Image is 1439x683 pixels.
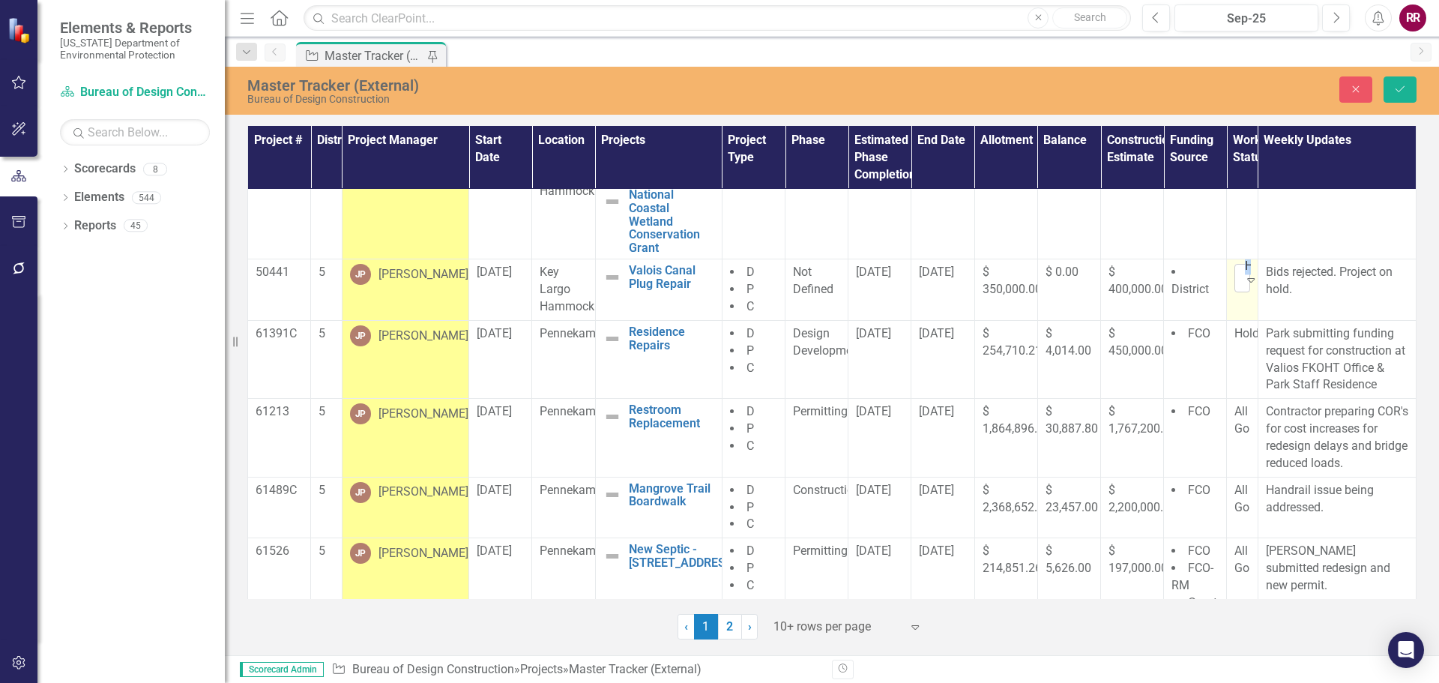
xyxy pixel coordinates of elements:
[378,545,468,562] div: [PERSON_NAME]
[1188,326,1210,340] span: FCO
[603,330,621,348] img: Not Defined
[746,544,755,558] span: D
[793,404,848,418] span: Permitting
[319,483,325,497] span: 5
[350,543,371,564] div: JP
[746,483,755,497] span: D
[746,578,754,592] span: C
[793,326,863,358] span: Design Development
[746,561,754,575] span: P
[983,483,1051,514] span: $ 2,368,652.64
[746,299,754,313] span: C
[240,662,324,677] span: Scorecard Admin
[694,614,718,640] span: 1
[256,482,303,499] p: 61489C
[132,191,161,204] div: 544
[629,482,714,508] a: Mangrove Trail Boardwalk
[319,265,325,279] span: 5
[74,189,124,206] a: Elements
[629,325,714,352] a: Residence Repairs
[1171,561,1213,592] span: FCO-RM
[1188,404,1210,418] span: FCO
[256,543,303,560] p: 61526
[378,266,468,283] div: [PERSON_NAME]
[60,119,210,145] input: Search Below...
[746,404,755,418] span: D
[540,265,594,313] span: Key Largo Hammock
[1046,483,1098,514] span: $ 23,457.00
[603,547,621,565] img: Not Defined
[352,662,514,676] a: Bureau of Design Construction
[378,406,468,423] div: [PERSON_NAME]
[540,326,603,340] span: Pennekamp
[1074,11,1106,23] span: Search
[983,326,1042,358] span: $ 254,710.21
[603,268,621,286] img: Not Defined
[856,483,891,497] span: [DATE]
[6,16,34,44] img: ClearPoint Strategy
[378,328,468,345] div: [PERSON_NAME]
[569,662,702,676] div: Master Tracker (External)
[256,325,303,343] p: 61391C
[1188,595,1217,610] span: Grant
[746,439,754,453] span: C
[1188,483,1210,497] span: FCO
[919,326,954,340] span: [DATE]
[629,403,714,430] a: Restroom Replacement
[856,404,891,418] span: [DATE]
[629,264,714,290] a: Valois Canal Plug Repair
[746,500,754,514] span: P
[793,265,833,296] span: Not Defined
[1108,544,1168,575] span: $ 197,000.00
[540,544,603,558] span: Pennekamp
[746,326,755,340] span: D
[793,483,860,497] span: Construction
[319,326,325,340] span: 5
[748,619,752,634] span: ›
[350,403,371,424] div: JP
[74,160,136,178] a: Scorecards
[746,517,754,531] span: C
[983,265,1042,296] span: $ 350,000.00
[1234,544,1249,575] span: All Go
[60,84,210,101] a: Bureau of Design Construction
[919,265,954,279] span: [DATE]
[1399,4,1426,31] button: RR
[603,193,621,211] img: Not Defined
[1188,544,1210,558] span: FCO
[919,544,954,558] span: [DATE]
[319,404,325,418] span: 5
[1266,325,1408,394] p: Park submitting funding request for construction at Valios FKOHT Office & Park Staff Residence
[256,264,303,281] p: 50441
[256,403,303,421] p: 61213
[1046,265,1079,279] span: $ 0.00
[540,404,603,418] span: Pennekamp
[603,486,621,504] img: Not Defined
[793,544,848,558] span: Permitting
[350,264,371,285] div: JP
[1266,482,1408,517] p: Handrail issue being addressed.
[1266,403,1408,472] p: Contractor preparing COR's for cost increases for redesign delays and bridge reduced loads.
[1046,326,1091,358] span: $ 4,014.00
[477,404,512,418] span: [DATE]
[746,282,754,296] span: P
[477,483,512,497] span: [DATE]
[856,544,891,558] span: [DATE]
[60,37,210,61] small: [US_STATE] Department of Environmental Protection
[247,94,903,105] div: Bureau of Design Construction
[1245,258,1251,275] div: Hold
[1234,404,1249,436] span: All Go
[1171,282,1209,296] span: District
[325,46,423,65] div: Master Tracker (External)
[520,662,563,676] a: Projects
[1108,265,1168,296] span: $ 400,000.00
[1052,7,1127,28] button: Search
[331,661,821,679] div: » »
[629,543,736,569] a: New Septic - [STREET_ADDRESS]
[60,19,210,37] span: Elements & Reports
[746,361,754,375] span: C
[1234,326,1259,340] span: Hold
[1266,543,1408,595] p: [PERSON_NAME] submitted redesign and new permit.
[1108,483,1177,514] span: $ 2,200,000.00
